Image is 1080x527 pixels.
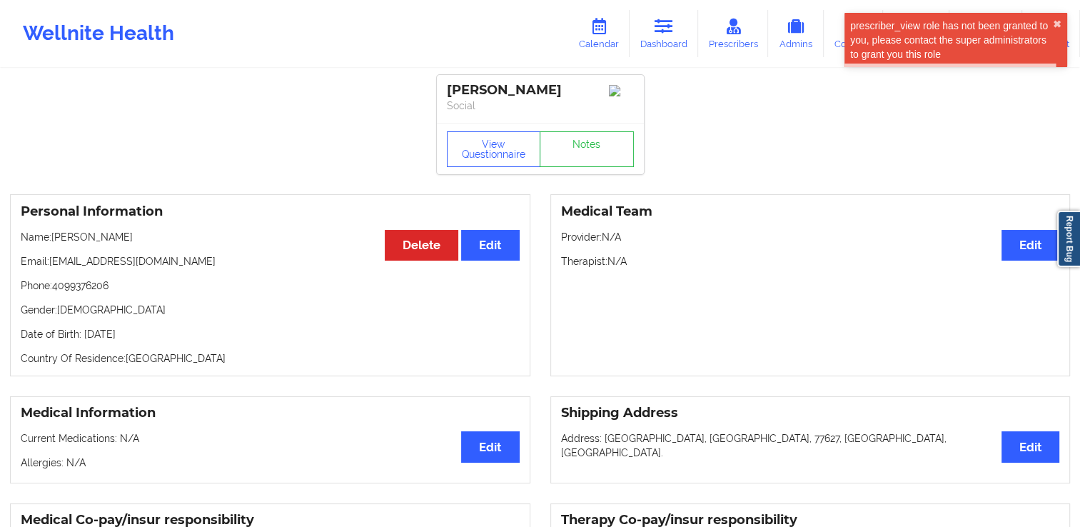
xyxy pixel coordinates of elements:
p: Phone: 4099376206 [21,278,520,293]
a: Notes [540,131,634,167]
a: Dashboard [630,10,698,57]
button: close [1053,19,1061,30]
button: Edit [1001,230,1059,261]
h3: Medical Information [21,405,520,421]
p: Date of Birth: [DATE] [21,327,520,341]
p: Address: [GEOGRAPHIC_DATA], [GEOGRAPHIC_DATA], 77627, [GEOGRAPHIC_DATA], [GEOGRAPHIC_DATA]. [561,431,1060,460]
div: [PERSON_NAME] [447,82,634,99]
a: Prescribers [698,10,769,57]
div: prescriber_view role has not been granted to you, please contact the super administrators to gran... [850,19,1053,61]
a: Calendar [568,10,630,57]
p: Current Medications: N/A [21,431,520,446]
h3: Shipping Address [561,405,1060,421]
p: Name: [PERSON_NAME] [21,230,520,244]
a: Coaches [824,10,883,57]
button: Edit [461,230,519,261]
h3: Medical Team [561,204,1060,220]
p: Allergies: N/A [21,456,520,470]
p: Country Of Residence: [GEOGRAPHIC_DATA] [21,351,520,366]
button: Delete [385,230,458,261]
button: View Questionnaire [447,131,541,167]
a: Admins [768,10,824,57]
p: Social [447,99,634,113]
p: Gender: [DEMOGRAPHIC_DATA] [21,303,520,317]
button: Edit [1001,431,1059,462]
p: Therapist: N/A [561,254,1060,268]
p: Email: [EMAIL_ADDRESS][DOMAIN_NAME] [21,254,520,268]
img: Image%2Fplaceholer-image.png [609,85,634,96]
p: Provider: N/A [561,230,1060,244]
a: Report Bug [1057,211,1080,267]
button: Edit [461,431,519,462]
h3: Personal Information [21,204,520,220]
